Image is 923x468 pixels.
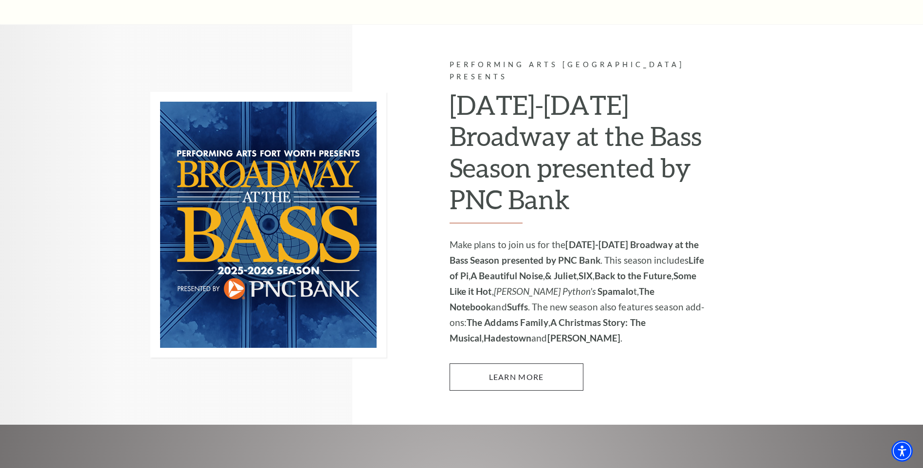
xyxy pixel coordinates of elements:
[450,286,655,312] strong: The Notebook
[471,270,543,281] strong: A Beautiful Noise
[450,254,705,281] strong: Life of Pi
[545,270,577,281] strong: & Juliet
[150,92,386,358] img: Performing Arts Fort Worth Presents
[450,59,710,83] p: Performing Arts [GEOGRAPHIC_DATA] Presents
[507,301,528,312] strong: Suffs
[595,270,671,281] strong: Back to the Future
[450,239,699,266] strong: [DATE]-[DATE] Broadway at the Bass Season presented by PNC Bank
[494,286,596,297] em: [PERSON_NAME] Python's
[597,286,633,297] strong: Spamalo
[547,332,620,343] strong: [PERSON_NAME]
[450,270,697,297] strong: Some Like it Hot
[484,332,531,343] strong: Hadestown
[467,317,548,328] strong: The Addams Family
[450,89,710,223] h2: [DATE]-[DATE] Broadway at the Bass Season presented by PNC Bank
[450,317,646,343] strong: A Christmas Story: The Musical
[891,440,913,462] div: Accessibility Menu
[450,363,583,391] a: Learn More 2025-2026 Broadway at the Bass Season presented by PNC Bank
[579,270,593,281] strong: SIX
[450,237,710,346] p: Make plans to join us for the . This season includes , , , , , , t, and . The new season also fea...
